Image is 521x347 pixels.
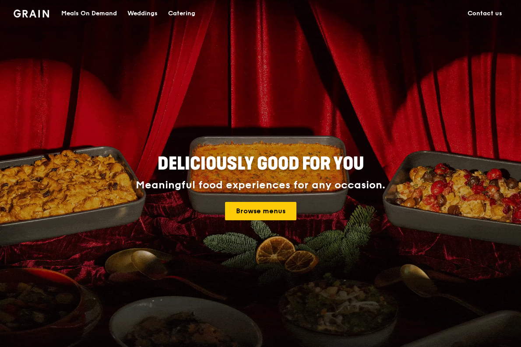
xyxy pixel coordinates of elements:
[14,10,49,17] img: Grain
[158,153,364,174] span: Deliciously good for you
[225,202,296,220] a: Browse menus
[103,179,418,191] div: Meaningful food experiences for any occasion.
[61,0,117,27] div: Meals On Demand
[122,0,163,27] a: Weddings
[168,0,195,27] div: Catering
[127,0,158,27] div: Weddings
[462,0,507,27] a: Contact us
[163,0,201,27] a: Catering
